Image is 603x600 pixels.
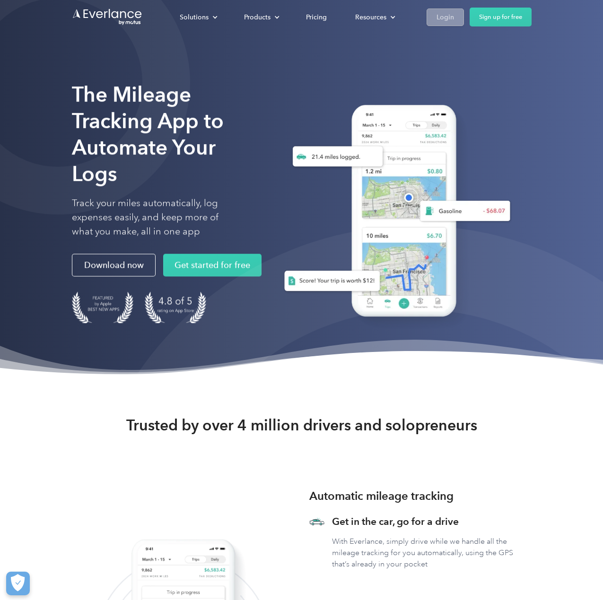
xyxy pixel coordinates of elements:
a: Download now [72,254,156,276]
div: Products [244,11,271,23]
a: Login [427,9,464,26]
p: Track your miles automatically, log expenses easily, and keep more of what you make, all in one app [72,196,241,239]
div: Login [437,11,454,23]
h3: Get in the car, go for a drive [332,515,532,528]
h3: Automatic mileage tracking [309,488,454,505]
a: Sign up for free [470,8,532,26]
div: Products [235,9,287,26]
div: Resources [355,11,386,23]
img: Everlance, mileage tracker app, expense tracking app [269,95,518,331]
img: 4.9 out of 5 stars on the app store [145,291,206,323]
div: Resources [346,9,403,26]
div: Solutions [170,9,225,26]
div: Pricing [306,11,327,23]
a: Go to homepage [72,8,143,26]
button: Cookies Settings [6,572,30,595]
a: Get started for free [163,254,262,276]
div: Solutions [180,11,209,23]
p: With Everlance, simply drive while we handle all the mileage tracking for you automatically, usin... [332,536,532,570]
a: Pricing [297,9,336,26]
strong: Trusted by over 4 million drivers and solopreneurs [126,416,477,435]
img: Badge for Featured by Apple Best New Apps [72,291,133,323]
